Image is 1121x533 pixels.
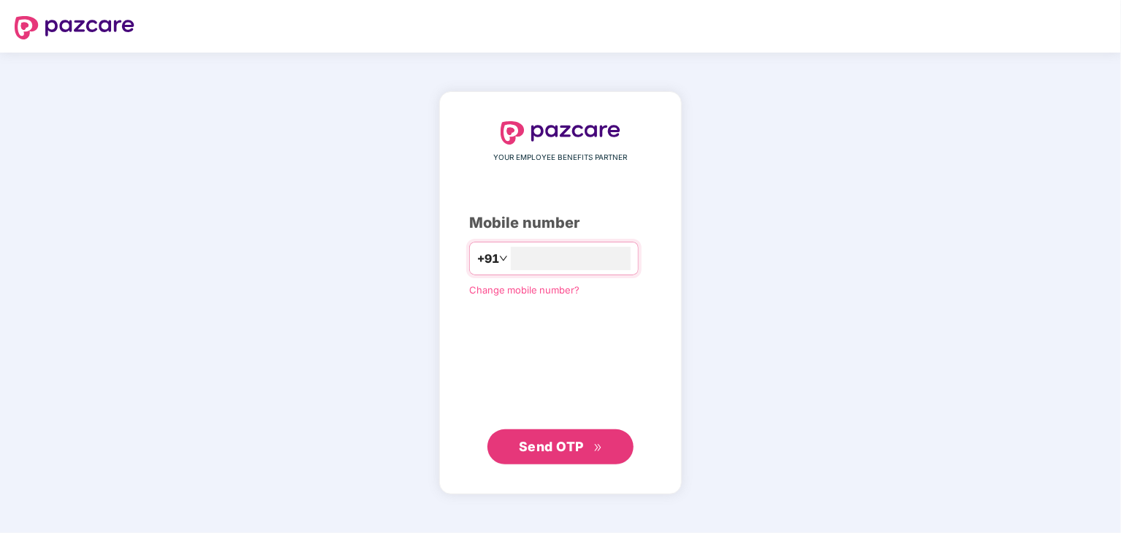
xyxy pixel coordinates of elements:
[469,284,579,296] a: Change mobile number?
[15,16,134,39] img: logo
[499,254,508,263] span: down
[593,443,603,453] span: double-right
[469,212,652,234] div: Mobile number
[519,439,584,454] span: Send OTP
[487,429,634,464] button: Send OTPdouble-right
[477,250,499,268] span: +91
[494,152,628,164] span: YOUR EMPLOYEE BENEFITS PARTNER
[501,121,620,145] img: logo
